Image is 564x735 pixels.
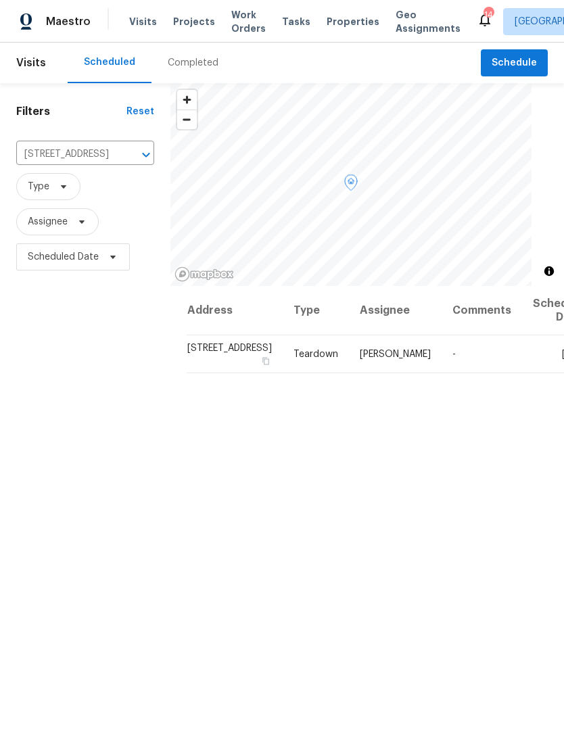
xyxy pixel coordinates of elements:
span: Properties [327,15,379,28]
span: Assignee [28,215,68,229]
span: Schedule [492,55,537,72]
div: Completed [168,56,218,70]
th: Type [283,286,349,335]
h1: Filters [16,105,126,118]
th: Comments [442,286,522,335]
span: Tasks [282,17,310,26]
button: Schedule [481,49,548,77]
span: Geo Assignments [396,8,461,35]
a: Mapbox homepage [174,266,234,282]
span: Visits [16,48,46,78]
button: Toggle attribution [541,263,557,279]
span: Projects [173,15,215,28]
div: Map marker [344,174,358,195]
span: Work Orders [231,8,266,35]
span: [PERSON_NAME] [360,350,431,359]
button: Zoom in [177,90,197,110]
canvas: Map [170,83,532,286]
button: Zoom out [177,110,197,129]
th: Address [187,286,283,335]
span: - [452,350,456,359]
input: Search for an address... [16,144,116,165]
div: Reset [126,105,154,118]
span: Type [28,180,49,193]
span: Maestro [46,15,91,28]
span: [STREET_ADDRESS] [187,343,272,353]
span: Visits [129,15,157,28]
button: Open [137,145,156,164]
div: 14 [484,8,493,22]
button: Copy Address [260,355,272,367]
span: Teardown [293,350,338,359]
div: Scheduled [84,55,135,69]
span: Scheduled Date [28,250,99,264]
th: Assignee [349,286,442,335]
span: Toggle attribution [545,264,553,279]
